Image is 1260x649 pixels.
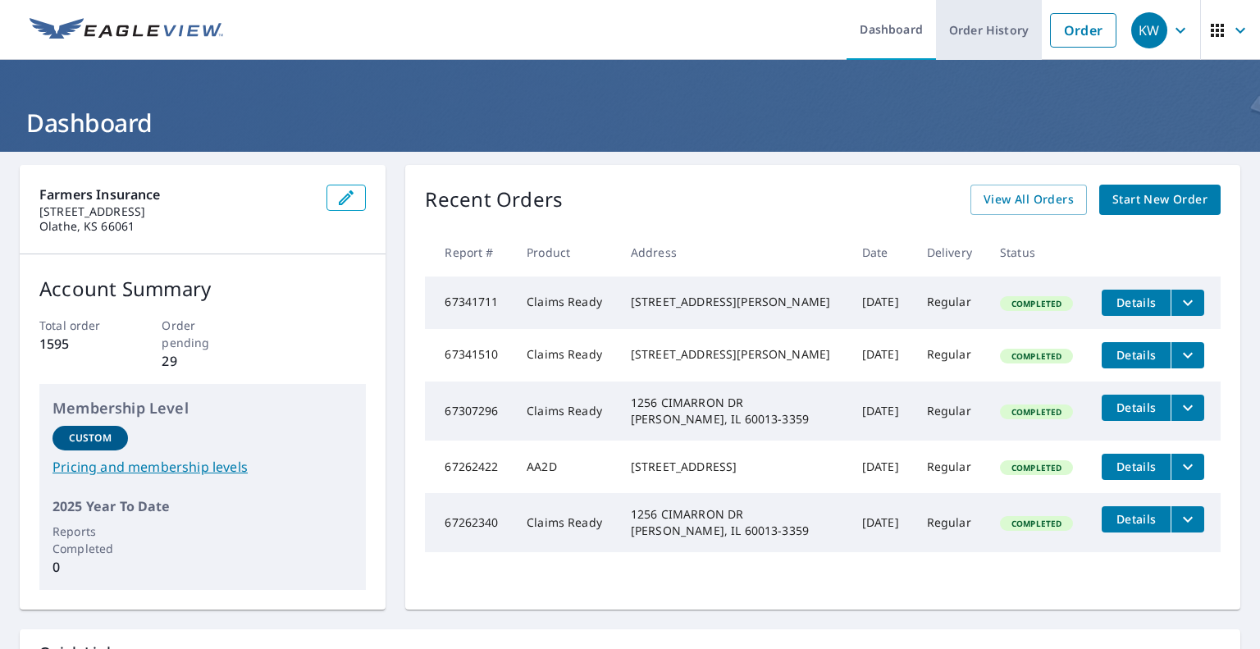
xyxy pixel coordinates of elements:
[984,190,1074,210] span: View All Orders
[514,277,618,329] td: Claims Ready
[1112,400,1161,415] span: Details
[970,185,1087,215] a: View All Orders
[39,334,121,354] p: 1595
[425,185,563,215] p: Recent Orders
[914,382,987,441] td: Regular
[514,382,618,441] td: Claims Ready
[1131,12,1167,48] div: KW
[631,506,836,539] div: 1256 CIMARRON DR [PERSON_NAME], IL 60013-3359
[162,317,244,351] p: Order pending
[52,397,353,419] p: Membership Level
[1112,459,1161,474] span: Details
[849,382,914,441] td: [DATE]
[1050,13,1116,48] a: Order
[1112,511,1161,527] span: Details
[1112,295,1161,310] span: Details
[1102,506,1171,532] button: detailsBtn-67262340
[631,395,836,427] div: 1256 CIMARRON DR [PERSON_NAME], IL 60013-3359
[1171,342,1204,368] button: filesDropdownBtn-67341510
[1102,290,1171,316] button: detailsBtn-67341711
[39,185,313,204] p: Farmers Insurance
[1171,290,1204,316] button: filesDropdownBtn-67341711
[52,496,353,516] p: 2025 Year To Date
[849,329,914,382] td: [DATE]
[39,204,313,219] p: [STREET_ADDRESS]
[514,329,618,382] td: Claims Ready
[425,382,514,441] td: 67307296
[514,493,618,552] td: Claims Ready
[1112,190,1207,210] span: Start New Order
[39,317,121,334] p: Total order
[631,459,836,475] div: [STREET_ADDRESS]
[52,523,128,557] p: Reports Completed
[425,228,514,277] th: Report #
[425,441,514,493] td: 67262422
[1002,406,1071,418] span: Completed
[1002,462,1071,473] span: Completed
[1002,350,1071,362] span: Completed
[1002,298,1071,309] span: Completed
[849,228,914,277] th: Date
[987,228,1089,277] th: Status
[849,277,914,329] td: [DATE]
[52,557,128,577] p: 0
[1099,185,1221,215] a: Start New Order
[618,228,849,277] th: Address
[914,493,987,552] td: Regular
[914,329,987,382] td: Regular
[1171,506,1204,532] button: filesDropdownBtn-67262340
[849,441,914,493] td: [DATE]
[39,219,313,234] p: Olathe, KS 66061
[849,493,914,552] td: [DATE]
[30,18,223,43] img: EV Logo
[631,294,836,310] div: [STREET_ADDRESS][PERSON_NAME]
[39,274,366,304] p: Account Summary
[425,329,514,382] td: 67341510
[425,493,514,552] td: 67262340
[1171,454,1204,480] button: filesDropdownBtn-67262422
[162,351,244,371] p: 29
[631,346,836,363] div: [STREET_ADDRESS][PERSON_NAME]
[1112,347,1161,363] span: Details
[69,431,112,446] p: Custom
[52,457,353,477] a: Pricing and membership levels
[514,441,618,493] td: AA2D
[914,228,987,277] th: Delivery
[1102,454,1171,480] button: detailsBtn-67262422
[1102,342,1171,368] button: detailsBtn-67341510
[514,228,618,277] th: Product
[914,277,987,329] td: Regular
[425,277,514,329] td: 67341711
[914,441,987,493] td: Regular
[1102,395,1171,421] button: detailsBtn-67307296
[1002,518,1071,529] span: Completed
[20,106,1240,139] h1: Dashboard
[1171,395,1204,421] button: filesDropdownBtn-67307296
